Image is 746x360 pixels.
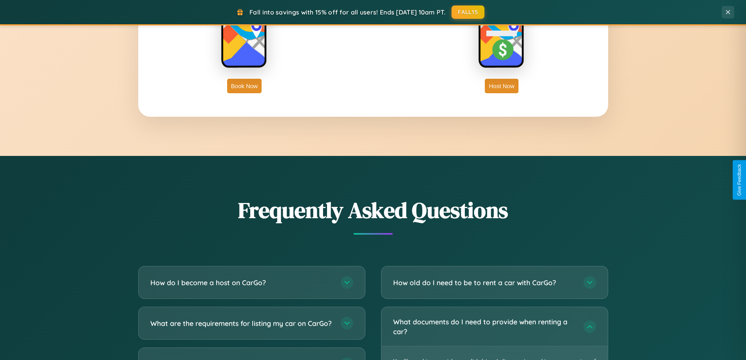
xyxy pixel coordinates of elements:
[737,164,742,196] div: Give Feedback
[227,79,262,93] button: Book Now
[249,8,446,16] span: Fall into savings with 15% off for all users! Ends [DATE] 10am PT.
[150,278,333,288] h3: How do I become a host on CarGo?
[393,278,576,288] h3: How old do I need to be to rent a car with CarGo?
[150,318,333,328] h3: What are the requirements for listing my car on CarGo?
[138,195,608,225] h2: Frequently Asked Questions
[485,79,518,93] button: Host Now
[452,5,484,19] button: FALL15
[393,317,576,336] h3: What documents do I need to provide when renting a car?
